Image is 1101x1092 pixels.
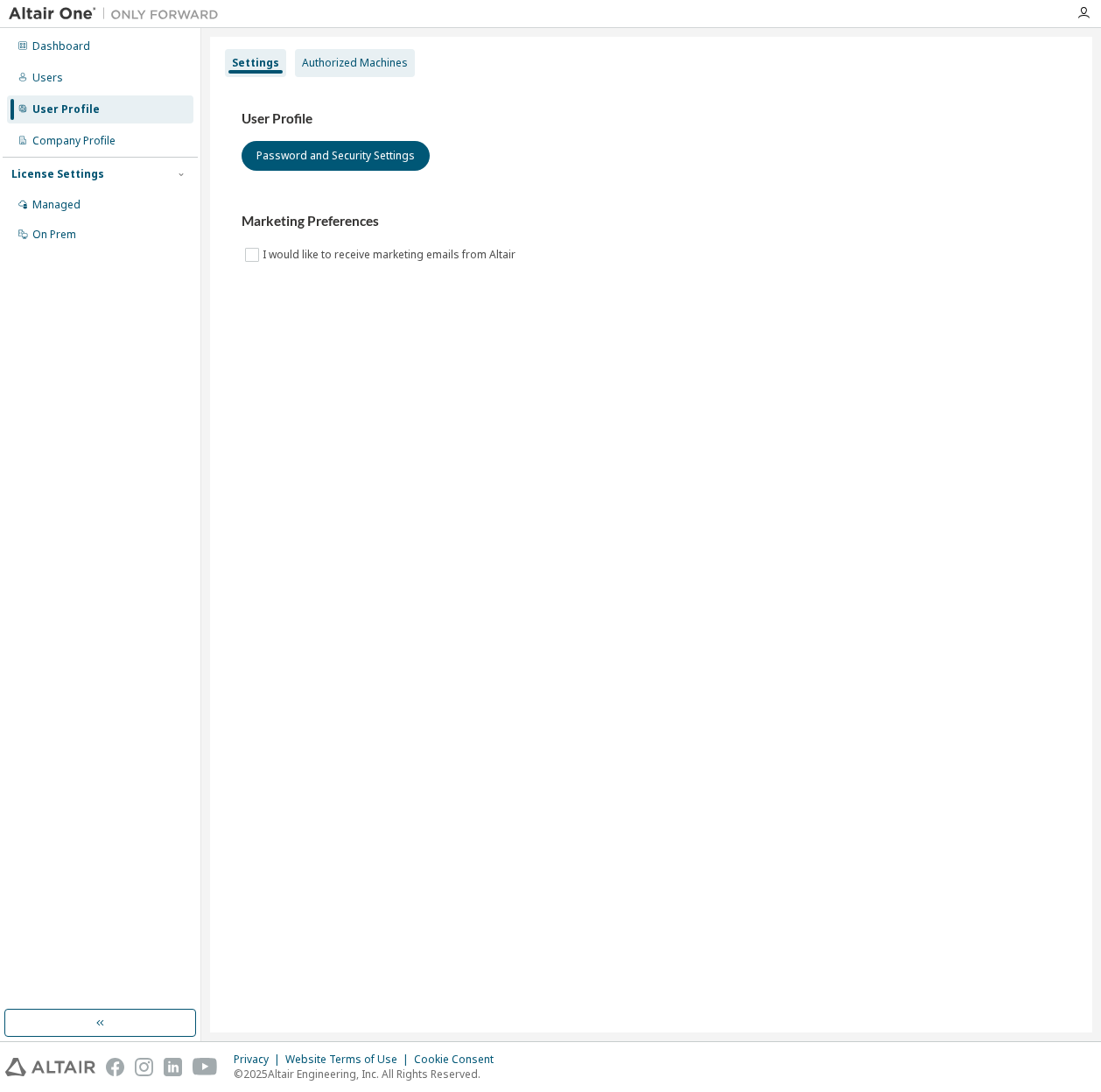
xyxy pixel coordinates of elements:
[285,1053,414,1067] div: Website Terms of Use
[5,1058,95,1076] img: altair_logo.svg
[32,198,81,212] div: Managed
[232,56,279,70] div: Settings
[302,56,408,70] div: Authorized Machines
[193,1058,218,1076] img: youtube.svg
[32,102,100,116] div: User Profile
[164,1058,182,1076] img: linkedin.svg
[9,5,228,23] img: Altair One
[263,244,519,265] label: I would like to receive marketing emails from Altair
[242,213,1061,230] h3: Marketing Preferences
[234,1067,504,1081] p: © 2025 Altair Engineering, Inc. All Rights Reserved.
[106,1058,124,1076] img: facebook.svg
[242,110,1061,128] h3: User Profile
[32,134,116,148] div: Company Profile
[234,1053,285,1067] div: Privacy
[32,39,90,53] div: Dashboard
[135,1058,153,1076] img: instagram.svg
[32,228,76,242] div: On Prem
[11,167,104,181] div: License Settings
[32,71,63,85] div: Users
[242,141,430,171] button: Password and Security Settings
[414,1053,504,1067] div: Cookie Consent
